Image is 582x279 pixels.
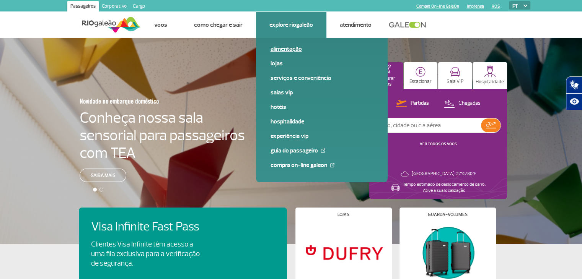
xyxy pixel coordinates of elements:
a: Visa Infinite Fast PassClientes Visa Infinite têm acesso a uma fila exclusiva para a verificação ... [91,220,275,268]
a: Explore RIOgaleão [269,21,313,29]
a: Passageiros [67,1,99,13]
a: Como chegar e sair [194,21,243,29]
img: External Link Icon [321,148,325,153]
button: Hospitalidade [473,62,507,89]
img: External Link Icon [330,163,334,167]
button: VER TODOS OS VOOS [417,141,459,147]
img: vipRoom.svg [450,67,460,77]
a: Cargo [130,1,148,13]
h4: Guarda-volumes [428,212,468,217]
a: Compra On-line GaleOn [416,4,459,9]
a: Serviços e Conveniência [271,74,373,82]
div: Plugin de acessibilidade da Hand Talk. [566,76,582,110]
h4: Conheça nossa sala sensorial para passageiros com TEA [80,109,245,162]
button: Abrir recursos assistivos. [566,93,582,110]
a: Saiba mais [80,169,126,182]
a: Atendimento [340,21,372,29]
a: Imprensa [467,4,484,9]
a: Lojas [271,59,373,68]
a: Salas VIP [271,88,373,97]
a: Compra On-line GaleOn [271,161,373,169]
p: Sala VIP [447,79,464,84]
h4: Lojas [337,212,349,217]
a: VER TODOS OS VOOS [420,141,457,146]
p: Chegadas [458,100,481,107]
h3: Novidade no embarque doméstico [80,93,207,109]
img: hospitality.svg [484,65,496,77]
p: Hospitalidade [476,79,504,85]
a: Guia do Passageiro [271,146,373,155]
a: Experiência VIP [271,132,373,140]
p: Clientes Visa Infinite têm acesso a uma fila exclusiva para a verificação de segurança. [91,240,200,268]
p: Tempo estimado de deslocamento de carro: Ative a sua localização [403,182,486,194]
img: carParkingHome.svg [416,67,425,77]
button: Chegadas [442,99,483,109]
a: Corporativo [99,1,130,13]
input: Voo, cidade ou cia aérea [376,118,481,133]
button: Partidas [394,99,431,109]
a: Alimentação [271,45,373,53]
button: Estacionar [404,62,437,89]
button: Abrir tradutor de língua de sinais. [566,76,582,93]
p: Estacionar [409,79,432,84]
h4: Visa Infinite Fast Pass [91,220,213,234]
a: Hotéis [271,103,373,111]
p: Partidas [411,100,429,107]
p: [GEOGRAPHIC_DATA]: 27°C/80°F [412,171,476,177]
a: Voos [154,21,167,29]
a: Hospitalidade [271,117,373,126]
button: Sala VIP [438,62,472,89]
a: RQS [492,4,500,9]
